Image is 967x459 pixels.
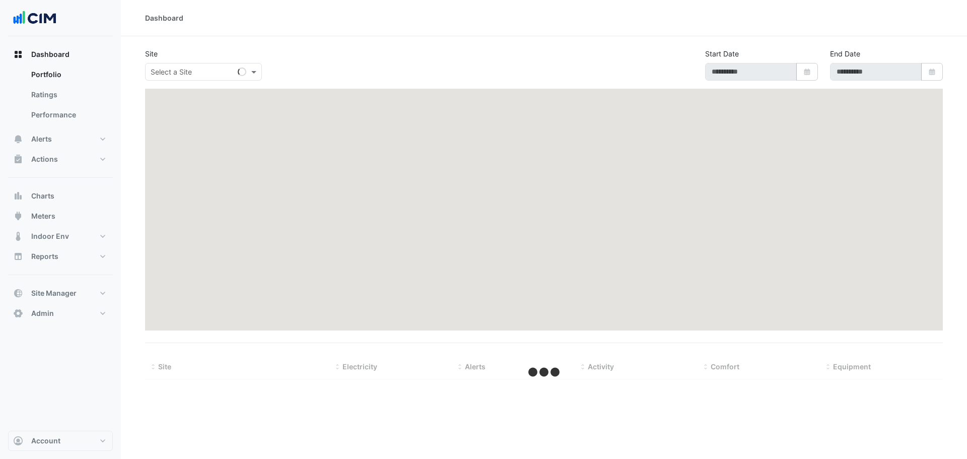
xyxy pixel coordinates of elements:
[8,129,113,149] button: Alerts
[31,436,60,446] span: Account
[31,49,70,59] span: Dashboard
[8,44,113,64] button: Dashboard
[12,8,57,28] img: Company Logo
[705,48,739,59] label: Start Date
[8,431,113,451] button: Account
[8,303,113,323] button: Admin
[13,49,23,59] app-icon: Dashboard
[8,64,113,129] div: Dashboard
[8,206,113,226] button: Meters
[8,246,113,267] button: Reports
[31,308,54,318] span: Admin
[8,226,113,246] button: Indoor Env
[145,13,183,23] div: Dashboard
[13,154,23,164] app-icon: Actions
[13,211,23,221] app-icon: Meters
[31,191,54,201] span: Charts
[23,64,113,85] a: Portfolio
[13,231,23,241] app-icon: Indoor Env
[13,191,23,201] app-icon: Charts
[145,48,158,59] label: Site
[588,362,614,371] span: Activity
[31,134,52,144] span: Alerts
[342,362,377,371] span: Electricity
[23,105,113,125] a: Performance
[833,362,871,371] span: Equipment
[8,149,113,169] button: Actions
[8,283,113,303] button: Site Manager
[158,362,171,371] span: Site
[31,251,58,261] span: Reports
[830,48,860,59] label: End Date
[13,251,23,261] app-icon: Reports
[13,134,23,144] app-icon: Alerts
[8,186,113,206] button: Charts
[31,154,58,164] span: Actions
[13,288,23,298] app-icon: Site Manager
[31,211,55,221] span: Meters
[31,288,77,298] span: Site Manager
[23,85,113,105] a: Ratings
[31,231,69,241] span: Indoor Env
[711,362,739,371] span: Comfort
[465,362,486,371] span: Alerts
[13,308,23,318] app-icon: Admin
